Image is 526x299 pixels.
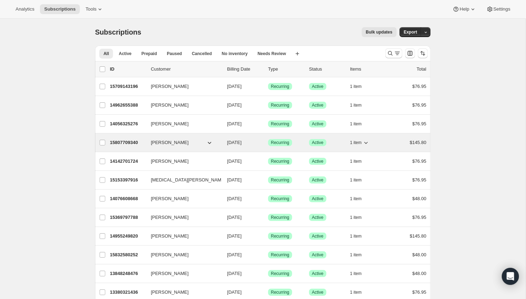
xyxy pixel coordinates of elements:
span: 1 item [350,289,362,295]
button: Settings [482,4,515,14]
button: 1 item [350,213,370,222]
span: Recurring [271,177,289,183]
button: 1 item [350,175,370,185]
div: 13848248476[PERSON_NAME][DATE]SuccessRecurringSuccessActive1 item$48.00 [110,269,426,279]
span: Active [312,233,324,239]
span: 1 item [350,121,362,127]
button: [PERSON_NAME] [147,212,217,223]
p: 14955249820 [110,233,145,240]
span: $76.95 [412,289,426,295]
button: [PERSON_NAME] [147,287,217,298]
p: 14962655388 [110,102,145,109]
p: 15369797788 [110,214,145,221]
span: $76.95 [412,215,426,220]
span: $145.80 [410,140,426,145]
button: 1 item [350,250,370,260]
span: [DATE] [227,289,242,295]
span: $76.95 [412,121,426,126]
button: [PERSON_NAME] [147,100,217,111]
span: [MEDICAL_DATA][PERSON_NAME] [151,177,226,184]
span: [DATE] [227,177,242,183]
span: [PERSON_NAME] [151,158,189,165]
div: 15369797788[PERSON_NAME][DATE]SuccessRecurringSuccessActive1 item$76.95 [110,213,426,222]
span: [PERSON_NAME] [151,289,189,296]
button: [PERSON_NAME] [147,268,217,279]
span: Active [312,102,324,108]
div: 15832580252[PERSON_NAME][DATE]SuccessRecurringSuccessActive1 item$48.00 [110,250,426,260]
button: [PERSON_NAME] [147,156,217,167]
p: 15709143196 [110,83,145,90]
p: 15153397916 [110,177,145,184]
button: Help [448,4,480,14]
span: [DATE] [227,102,242,108]
span: [PERSON_NAME] [151,120,189,127]
span: No inventory [222,51,248,56]
span: All [104,51,109,56]
span: 1 item [350,159,362,164]
span: $145.80 [410,233,426,239]
p: Status [309,66,344,73]
span: [DATE] [227,215,242,220]
button: [PERSON_NAME] [147,137,217,148]
span: Bulk updates [366,29,392,35]
p: ID [110,66,145,73]
span: Recurring [271,252,289,258]
button: 1 item [350,82,370,91]
span: 1 item [350,233,362,239]
span: 1 item [350,177,362,183]
div: 15807709340[PERSON_NAME][DATE]SuccessRecurringSuccessActive1 item$145.80 [110,138,426,148]
button: [PERSON_NAME] [147,193,217,204]
span: Recurring [271,289,289,295]
span: Active [312,140,324,145]
button: [PERSON_NAME] [147,249,217,261]
span: [PERSON_NAME] [151,270,189,277]
div: 15709143196[PERSON_NAME][DATE]SuccessRecurringSuccessActive1 item$76.95 [110,82,426,91]
div: Type [268,66,303,73]
span: 1 item [350,84,362,89]
span: [PERSON_NAME] [151,214,189,221]
span: 1 item [350,196,362,202]
span: [DATE] [227,140,242,145]
p: 13380321436 [110,289,145,296]
button: Export [400,27,421,37]
span: Prepaid [141,51,157,56]
p: 13848248476 [110,270,145,277]
span: Export [404,29,417,35]
span: Paused [167,51,182,56]
span: Analytics [16,6,34,12]
span: 1 item [350,102,362,108]
span: [DATE] [227,196,242,201]
span: Cancelled [192,51,212,56]
span: [PERSON_NAME] [151,233,189,240]
button: 1 item [350,119,370,129]
div: 14142701724[PERSON_NAME][DATE]SuccessRecurringSuccessActive1 item$76.95 [110,156,426,166]
span: 1 item [350,215,362,220]
p: 14076608668 [110,195,145,202]
div: 14962655388[PERSON_NAME][DATE]SuccessRecurringSuccessActive1 item$76.95 [110,100,426,110]
span: Recurring [271,233,289,239]
span: Tools [85,6,96,12]
button: Customize table column order and visibility [405,48,415,58]
span: Settings [494,6,510,12]
span: 1 item [350,140,362,145]
span: 1 item [350,252,362,258]
span: $76.95 [412,84,426,89]
span: $48.00 [412,196,426,201]
p: Customer [151,66,221,73]
div: Items [350,66,385,73]
button: Search and filter results [385,48,402,58]
span: Active [312,252,324,258]
span: [DATE] [227,252,242,257]
span: Recurring [271,140,289,145]
span: Recurring [271,102,289,108]
span: $48.00 [412,271,426,276]
p: 15807709340 [110,139,145,146]
button: Create new view [292,49,303,59]
span: Recurring [271,215,289,220]
span: [PERSON_NAME] [151,251,189,258]
span: $76.95 [412,159,426,164]
button: 1 item [350,287,370,297]
span: Needs Review [258,51,286,56]
button: Analytics [11,4,39,14]
span: Recurring [271,271,289,276]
